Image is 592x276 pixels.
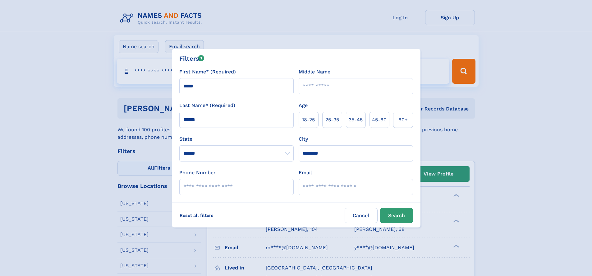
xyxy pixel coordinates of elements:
[325,116,339,124] span: 25‑35
[176,208,218,223] label: Reset all filters
[380,208,413,223] button: Search
[179,135,294,143] label: State
[372,116,387,124] span: 45‑60
[299,169,312,176] label: Email
[179,169,216,176] label: Phone Number
[179,68,236,76] label: First Name* (Required)
[349,116,363,124] span: 35‑45
[179,54,204,63] div: Filters
[299,102,308,109] label: Age
[299,135,308,143] label: City
[398,116,408,124] span: 60+
[179,102,235,109] label: Last Name* (Required)
[302,116,315,124] span: 18‑25
[345,208,378,223] label: Cancel
[299,68,330,76] label: Middle Name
